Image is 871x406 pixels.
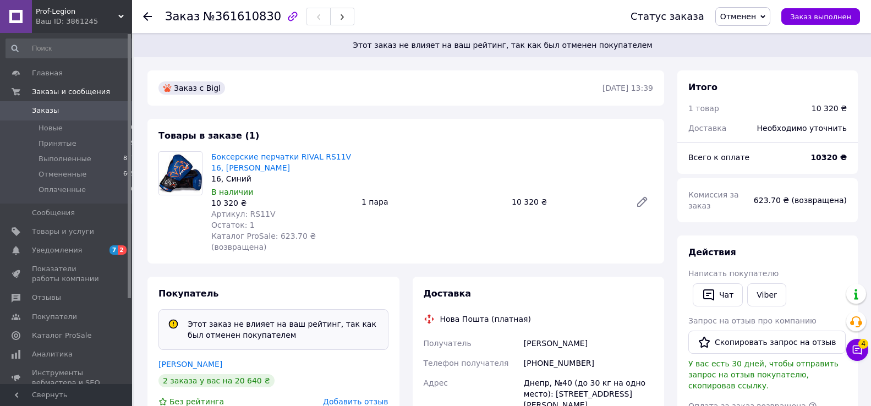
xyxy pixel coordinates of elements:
[211,221,255,229] span: Остаток: 1
[32,368,102,388] span: Инструменты вебмастера и SEO
[688,247,736,257] span: Действия
[846,339,868,361] button: Чат с покупателем4
[507,194,627,210] div: 10 320 ₴
[812,103,847,114] div: 10 320 ₴
[158,81,225,95] div: Заказ с Bigl
[688,153,749,162] span: Всего к оплате
[211,188,253,196] span: В наличии
[688,82,717,92] span: Итого
[323,397,388,406] span: Добавить отзыв
[754,196,847,205] span: 623.70 ₴ (возвращена)
[158,288,218,299] span: Покупатель
[32,106,59,116] span: Заказы
[109,245,118,255] span: 7
[32,68,63,78] span: Главная
[32,293,61,303] span: Отзывы
[424,359,509,367] span: Телефон получателя
[858,339,868,349] span: 4
[211,152,351,172] a: Боксерские перчатки RIVAL RS11V 16, [PERSON_NAME]
[32,264,102,284] span: Показатели работы компании
[32,227,94,237] span: Товары и услуги
[32,208,75,218] span: Сообщения
[39,123,63,133] span: Новые
[203,10,281,23] span: №361610830
[522,353,655,373] div: [PHONE_NUMBER]
[32,331,91,341] span: Каталог ProSale
[522,333,655,353] div: [PERSON_NAME]
[688,190,739,210] span: Комиссия за заказ
[688,104,719,113] span: 1 товар
[159,152,202,195] img: Боксерские перчатки RIVAL RS11V 16, Синий
[781,8,860,25] button: Заказ выполнен
[688,269,779,278] span: Написать покупателю
[357,194,507,210] div: 1 пара
[158,130,259,141] span: Товары в заказе (1)
[790,13,851,21] span: Заказ выполнен
[720,12,756,21] span: Отменен
[424,339,472,348] span: Получатель
[147,40,858,51] span: Этот заказ не влияет на ваш рейтинг, так как был отменен покупателем
[158,374,275,387] div: 2 заказа у вас на 20 640 ₴
[123,154,135,164] span: 877
[183,319,384,341] div: Этот заказ не влияет на ваш рейтинг, так как был отменен покупателем
[32,245,82,255] span: Уведомления
[747,283,786,306] a: Viber
[131,185,135,195] span: 0
[688,124,726,133] span: Доставка
[131,123,135,133] span: 0
[32,312,77,322] span: Покупатели
[631,11,704,22] div: Статус заказа
[751,116,853,140] div: Необходимо уточнить
[39,154,91,164] span: Выполненные
[158,360,222,369] a: [PERSON_NAME]
[32,349,73,359] span: Аналитика
[169,397,224,406] span: Без рейтинга
[688,316,817,325] span: Запрос на отзыв про компанию
[36,7,118,17] span: Prof-Legion
[437,314,534,325] div: Нова Пошта (платная)
[688,331,846,354] button: Скопировать запрос на отзыв
[36,17,132,26] div: Ваш ID: 3861245
[165,10,200,23] span: Заказ
[39,185,86,195] span: Оплаченные
[693,283,743,306] button: Чат
[6,39,136,58] input: Поиск
[143,11,152,22] div: Вернуться назад
[602,84,653,92] time: [DATE] 13:39
[688,359,839,390] span: У вас есть 30 дней, чтобы отправить запрос на отзыв покупателю, скопировав ссылку.
[631,191,653,213] a: Редактировать
[424,378,448,387] span: Адрес
[39,139,76,149] span: Принятые
[211,173,353,184] div: 16, Синий
[39,169,86,179] span: Отмененные
[810,153,847,162] b: 10320 ₴
[211,232,316,251] span: Каталог ProSale: 623.70 ₴ (возвращена)
[211,210,276,218] span: Артикул: RS11V
[123,169,135,179] span: 605
[131,139,135,149] span: 9
[118,245,127,255] span: 2
[211,197,353,209] div: 10 320 ₴
[32,87,110,97] span: Заказы и сообщения
[424,288,472,299] span: Доставка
